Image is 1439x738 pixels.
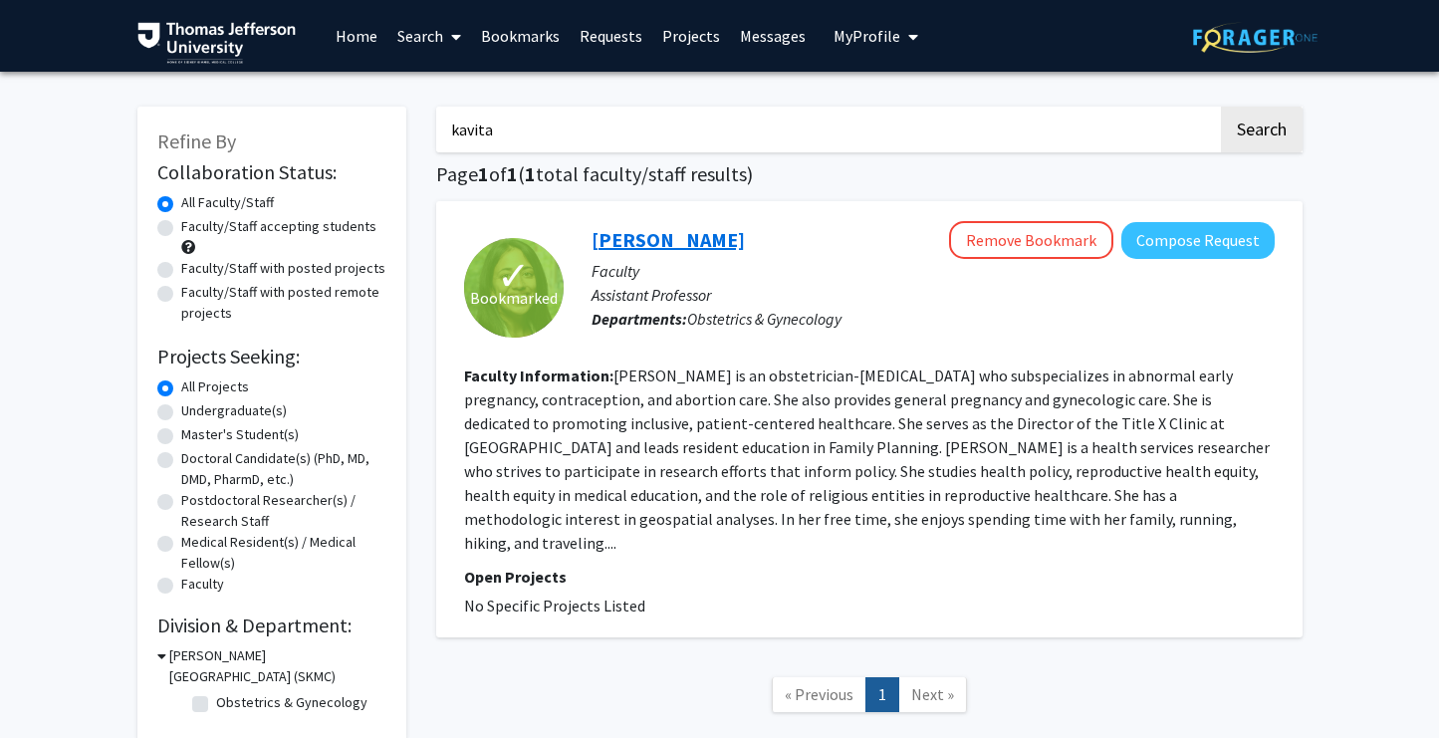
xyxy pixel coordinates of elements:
[949,221,1113,259] button: Remove Bookmark
[497,266,531,286] span: ✓
[1221,107,1303,152] button: Search
[181,532,386,574] label: Medical Resident(s) / Medical Fellow(s)
[326,1,387,71] a: Home
[592,309,687,329] b: Departments:
[181,490,386,532] label: Postdoctoral Researcher(s) / Research Staff
[592,259,1275,283] p: Faculty
[181,376,249,397] label: All Projects
[387,1,471,71] a: Search
[834,26,900,46] span: My Profile
[772,677,866,712] a: Previous Page
[181,216,376,237] label: Faculty/Staff accepting students
[470,286,558,310] span: Bookmarked
[464,596,645,615] span: No Specific Projects Listed
[478,161,489,186] span: 1
[525,161,536,186] span: 1
[898,677,967,712] a: Next Page
[436,657,1303,738] nav: Page navigation
[687,309,841,329] span: Obstetrics & Gynecology
[137,22,297,64] img: Thomas Jefferson University Logo
[181,424,299,445] label: Master's Student(s)
[181,400,287,421] label: Undergraduate(s)
[1193,22,1318,53] img: ForagerOne Logo
[181,448,386,490] label: Doctoral Candidate(s) (PhD, MD, DMD, PharmD, etc.)
[464,366,613,385] b: Faculty Information:
[592,227,745,252] a: [PERSON_NAME]
[15,648,85,723] iframe: Chat
[911,684,954,704] span: Next »
[436,162,1303,186] h1: Page of ( total faculty/staff results)
[1121,222,1275,259] button: Compose Request to Kavita Vinekar
[157,614,386,637] h2: Division & Department:
[652,1,730,71] a: Projects
[570,1,652,71] a: Requests
[471,1,570,71] a: Bookmarks
[181,258,385,279] label: Faculty/Staff with posted projects
[464,565,1275,589] p: Open Projects
[785,684,853,704] span: « Previous
[865,677,899,712] a: 1
[216,692,367,713] label: Obstetrics & Gynecology
[169,645,386,687] h3: [PERSON_NAME][GEOGRAPHIC_DATA] (SKMC)
[181,282,386,324] label: Faculty/Staff with posted remote projects
[157,128,236,153] span: Refine By
[157,345,386,369] h2: Projects Seeking:
[592,283,1275,307] p: Assistant Professor
[181,574,224,595] label: Faculty
[730,1,816,71] a: Messages
[181,192,274,213] label: All Faculty/Staff
[507,161,518,186] span: 1
[157,160,386,184] h2: Collaboration Status:
[464,366,1270,553] fg-read-more: [PERSON_NAME] is an obstetrician-[MEDICAL_DATA] who subspecializes in abnormal early pregnancy, c...
[436,107,1218,152] input: Search Keywords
